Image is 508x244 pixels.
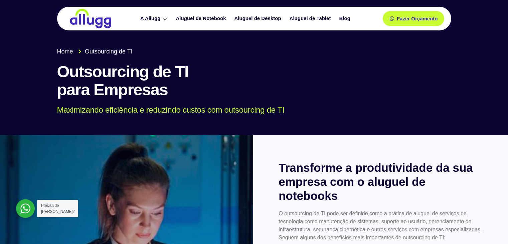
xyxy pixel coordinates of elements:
[57,47,73,56] span: Home
[231,13,286,24] a: Aluguel de Desktop
[137,13,173,24] a: A Allugg
[57,105,442,115] p: Maximizando eficiência e reduzindo custos com outsourcing de TI
[397,16,438,21] span: Fazer Orçamento
[57,63,451,99] h1: Outsourcing de TI para Empresas
[83,47,133,56] span: Outsourcing de TI
[69,8,112,29] img: locação de TI é Allugg
[279,210,482,242] p: O outsourcing de TI pode ser definido como a prática de aluguel de serviços de tecnologia como ma...
[383,11,445,26] a: Fazer Orçamento
[41,203,74,214] span: Precisa de [PERSON_NAME]?
[173,13,231,24] a: Aluguel de Notebook
[279,161,482,203] h2: Transforme a produtividade da sua empresa com o aluguel de notebooks
[286,13,336,24] a: Aluguel de Tablet
[336,13,355,24] a: Blog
